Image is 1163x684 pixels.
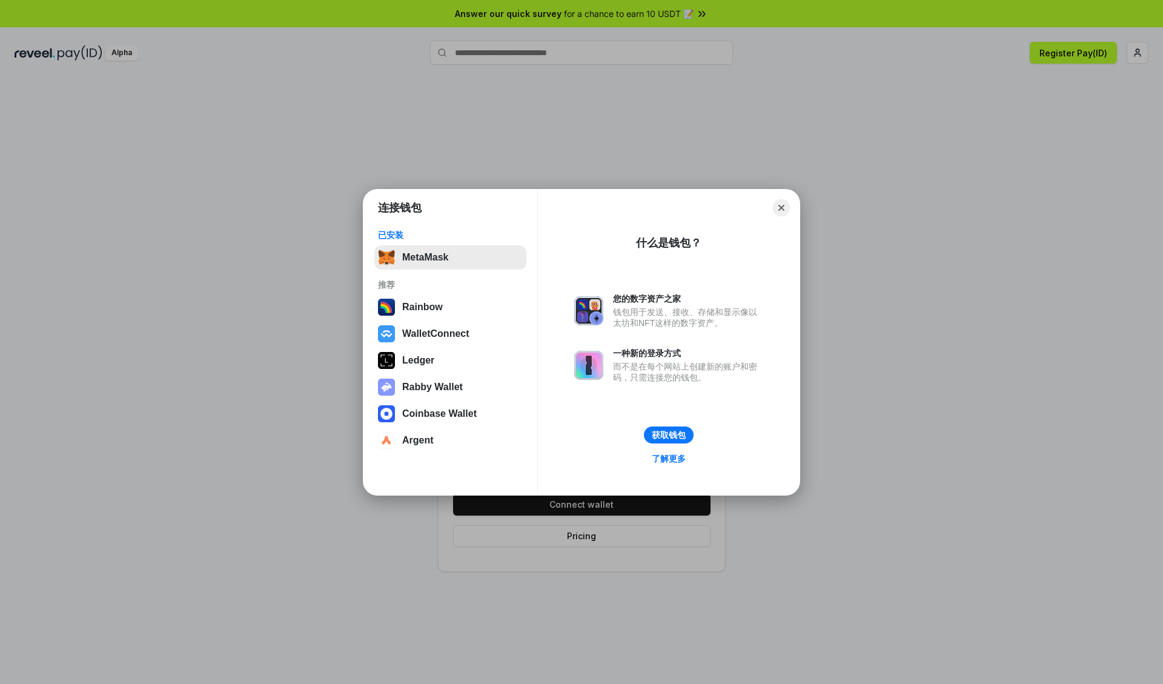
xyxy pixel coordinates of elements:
[644,427,694,443] button: 获取钱包
[374,322,526,346] button: WalletConnect
[402,408,477,419] div: Coinbase Wallet
[378,201,422,215] h1: 连接钱包
[402,302,443,313] div: Rainbow
[574,296,603,325] img: svg+xml,%3Csvg%20xmlns%3D%22http%3A%2F%2Fwww.w3.org%2F2000%2Fsvg%22%20fill%3D%22none%22%20viewBox...
[644,451,693,467] a: 了解更多
[613,307,763,328] div: 钱包用于发送、接收、存储和显示像以太坊和NFT这样的数字资产。
[374,245,526,270] button: MetaMask
[402,252,448,263] div: MetaMask
[374,402,526,426] button: Coinbase Wallet
[378,325,395,342] img: svg+xml,%3Csvg%20width%3D%2228%22%20height%3D%2228%22%20viewBox%3D%220%200%2028%2028%22%20fill%3D...
[374,348,526,373] button: Ledger
[402,328,469,339] div: WalletConnect
[378,279,523,290] div: 推荐
[613,293,763,304] div: 您的数字资产之家
[636,236,701,250] div: 什么是钱包？
[613,348,763,359] div: 一种新的登录方式
[378,299,395,316] img: svg+xml,%3Csvg%20width%3D%22120%22%20height%3D%22120%22%20viewBox%3D%220%200%20120%20120%22%20fil...
[378,405,395,422] img: svg+xml,%3Csvg%20width%3D%2228%22%20height%3D%2228%22%20viewBox%3D%220%200%2028%2028%22%20fill%3D...
[374,375,526,399] button: Rabby Wallet
[613,361,763,383] div: 而不是在每个网站上创建新的账户和密码，只需连接您的钱包。
[378,352,395,369] img: svg+xml,%3Csvg%20xmlns%3D%22http%3A%2F%2Fwww.w3.org%2F2000%2Fsvg%22%20width%3D%2228%22%20height%3...
[378,249,395,266] img: svg+xml,%3Csvg%20fill%3D%22none%22%20height%3D%2233%22%20viewBox%3D%220%200%2035%2033%22%20width%...
[773,199,790,216] button: Close
[574,351,603,380] img: svg+xml,%3Csvg%20xmlns%3D%22http%3A%2F%2Fwww.w3.org%2F2000%2Fsvg%22%20fill%3D%22none%22%20viewBox...
[378,379,395,396] img: svg+xml,%3Csvg%20xmlns%3D%22http%3A%2F%2Fwww.w3.org%2F2000%2Fsvg%22%20fill%3D%22none%22%20viewBox...
[374,295,526,319] button: Rainbow
[652,430,686,440] div: 获取钱包
[402,435,434,446] div: Argent
[402,382,463,393] div: Rabby Wallet
[402,355,434,366] div: Ledger
[374,428,526,453] button: Argent
[378,432,395,449] img: svg+xml,%3Csvg%20width%3D%2228%22%20height%3D%2228%22%20viewBox%3D%220%200%2028%2028%22%20fill%3D...
[378,230,523,241] div: 已安装
[652,453,686,464] div: 了解更多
